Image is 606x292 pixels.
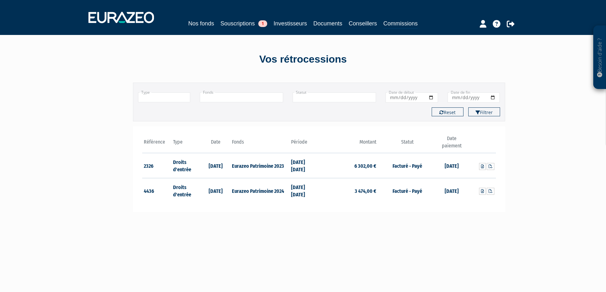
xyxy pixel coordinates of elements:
[142,178,172,203] td: 4436
[349,19,377,28] a: Conseillers
[171,178,201,203] td: Droits d'entrée
[319,135,378,153] th: Montant
[289,178,319,203] td: [DATE] [DATE]
[596,29,603,86] p: Besoin d'aide ?
[171,153,201,178] td: Droits d'entrée
[378,135,437,153] th: Statut
[437,135,466,153] th: Date paiement
[201,178,231,203] td: [DATE]
[142,153,172,178] td: 2326
[171,135,201,153] th: Type
[378,153,437,178] td: Facturé - Payé
[289,135,319,153] th: Période
[313,19,342,28] a: Documents
[437,178,466,203] td: [DATE]
[230,135,289,153] th: Fonds
[319,153,378,178] td: 6 302,00 €
[289,153,319,178] td: [DATE] [DATE]
[383,19,418,29] a: Commissions
[122,52,484,67] div: Vos rétrocessions
[319,178,378,203] td: 3 474,00 €
[258,20,267,27] span: 1
[274,19,307,28] a: Investisseurs
[188,19,214,28] a: Nos fonds
[378,178,437,203] td: Facturé - Payé
[230,178,289,203] td: Eurazeo Patrimoine 2024
[437,153,466,178] td: [DATE]
[468,107,500,116] button: Filtrer
[201,135,231,153] th: Date
[220,19,267,28] a: Souscriptions1
[201,153,231,178] td: [DATE]
[88,12,154,23] img: 1732889491-logotype_eurazeo_blanc_rvb.png
[142,135,172,153] th: Référence
[432,107,463,116] button: Reset
[230,153,289,178] td: Eurazeo Patrimoine 2023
